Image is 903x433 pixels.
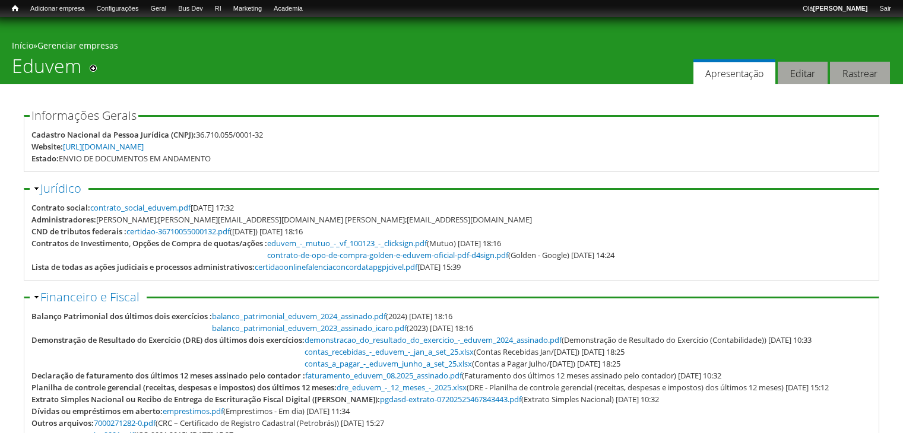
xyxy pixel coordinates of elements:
[212,311,452,321] span: (2024) [DATE] 18:16
[40,289,140,305] a: Financeiro e Fiscal
[163,406,350,416] span: (Emprestimos - Em dia) [DATE] 11:34
[212,311,386,321] a: balanco_patrimonial_eduvem_2024_assinado.pdf
[6,3,24,14] a: Início
[255,262,417,272] a: certidaoonlinefalenciaconcordatapgpjcivel.pdf
[873,3,897,15] a: Sair
[31,393,380,405] div: Extrato Simples Nacional ou Recibo de Entrega de Escrituração Fiscal Digital ([PERSON_NAME]):
[12,40,891,55] div: »
[126,226,303,237] span: ([DATE]) [DATE] 18:16
[94,418,384,428] span: (CRC – Certificado de Registro Cadastral (Petrobrás)) [DATE] 15:27
[40,180,81,196] a: Jurídico
[267,238,501,249] span: (Mutuo) [DATE] 18:16
[209,3,227,15] a: RI
[255,262,461,272] span: [DATE] 15:39
[144,3,172,15] a: Geral
[268,3,309,15] a: Academia
[196,129,263,141] div: 36.710.055/0001-32
[59,152,211,164] div: ENVIO DE DOCUMENTOS EM ANDAMENTO
[37,40,118,51] a: Gerenciar empresas
[305,346,474,357] a: contas_recebidas_-_eduvem_-_jan_a_set_25.xlsx
[380,394,659,405] span: (Extrato Simples Nacional) [DATE] 10:32
[12,40,33,51] a: Início
[12,4,18,12] span: Início
[172,3,209,15] a: Bus Dev
[305,358,472,369] a: contas_a_pagar_-_eduvem_junho_a_set_25.xlsx
[31,310,212,322] div: Balanço Patrimonial dos últimos dois exercícios :
[305,335,562,345] a: demonstracao_do_resultado_do_exercicio_-_eduvem_2024_assinado.pdf
[91,3,145,15] a: Configurações
[163,406,223,416] a: emprestimos.pdf
[267,250,614,260] span: (Golden - Google) [DATE] 14:24
[31,214,96,225] div: Administradores:
[380,394,521,405] a: pgdasd-extrato-07202525467843443.pdf
[94,418,156,428] a: 7000271282-0.pdf
[212,323,473,333] span: (2023) [DATE] 18:16
[778,62,828,85] a: Editar
[96,214,532,225] div: [PERSON_NAME];[PERSON_NAME][EMAIL_ADDRESS][DOMAIN_NAME] [PERSON_NAME];[EMAIL_ADDRESS][DOMAIN_NAME]
[797,3,873,15] a: Olá[PERSON_NAME]
[24,3,91,15] a: Adicionar empresa
[31,417,94,429] div: Outros arquivos:
[305,370,462,381] a: faturamento_eduvem_08.2025_assinado.pdf
[337,382,829,393] span: (DRE - Planilha de controle gerencial (receitas, despesas e impostos) dos últimos 12 meses) [DATE...
[31,225,126,237] div: CND de tributos federais :
[305,346,625,357] span: (Contas Recebidas Jan/[DATE]) [DATE] 18:25
[813,5,867,12] strong: [PERSON_NAME]
[31,202,90,214] div: Contrato social:
[830,62,890,85] a: Rastrear
[337,382,467,393] a: dre_eduvem_-_12_meses_-_2025.xlsx
[31,129,196,141] div: Cadastro Nacional da Pessoa Jurídica (CNPJ):
[90,202,234,213] span: [DATE] 17:32
[31,261,255,273] div: Lista de todas as ações judiciais e processos administrativos:
[267,250,508,260] a: contrato-de-opo-de-compra-golden-e-eduvem-oficial-pdf-d4sign.pdf
[31,334,305,346] div: Demonstração de Resultado do Exercício (DRE) dos últimos dois exercícios:
[31,152,59,164] div: Estado:
[31,381,337,393] div: Planilha de controle gerencial (receitas, despesas e impostos) dos últimos 12 meses:
[31,107,137,123] span: Informações Gerais
[305,370,721,381] span: (Faturamento dos últimos 12 meses assinado pelo contador) [DATE] 10:32
[90,202,191,213] a: contrato_social_eduvem.pdf
[126,226,230,237] a: certidao-36710055000132.pdf
[693,59,775,85] a: Apresentação
[267,238,427,249] a: eduvem_-_mutuo_-_vf_100123_-_clicksign.pdf
[31,405,163,417] div: Dívidas ou empréstimos em aberto:
[12,55,81,84] h1: Eduvem
[305,335,812,345] span: (Demonstração de Resultado do Exercício (Contabilidade)) [DATE] 10:33
[305,358,620,369] span: (Contas a Pagar Julho/[DATE]) [DATE] 18:25
[31,237,267,249] div: Contratos de Investimento, Opções de Compra de quotas/ações :
[31,141,63,152] div: Website:
[31,370,305,381] div: Declaração de faturamento dos últimos 12 meses assinado pelo contador :
[212,323,407,333] a: balanco_patrimonial_eduvem_2023_assinado_icaro.pdf
[227,3,268,15] a: Marketing
[63,141,144,152] a: [URL][DOMAIN_NAME]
